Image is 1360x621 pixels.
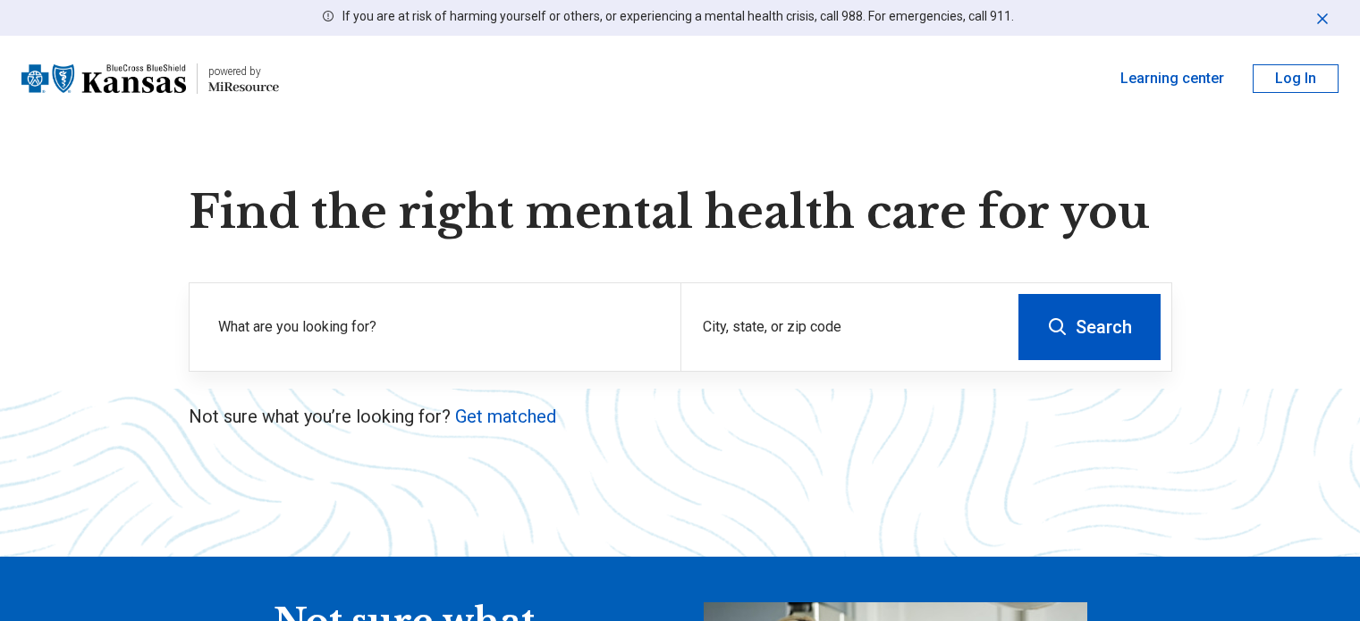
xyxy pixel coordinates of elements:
[342,7,1014,26] p: If you are at risk of harming yourself or others, or experiencing a mental health crisis, call 98...
[21,57,279,100] a: Blue Cross Blue Shield Kansaspowered by
[455,406,556,427] a: Get matched
[1120,68,1224,89] a: Learning center
[189,186,1172,239] h1: Find the right mental health care for you
[189,404,1172,429] p: Not sure what you’re looking for?
[21,57,186,100] img: Blue Cross Blue Shield Kansas
[208,63,279,80] div: powered by
[1253,64,1339,93] button: Log In
[218,316,659,338] label: What are you looking for?
[1018,294,1161,360] button: Search
[1314,7,1331,29] button: Dismiss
